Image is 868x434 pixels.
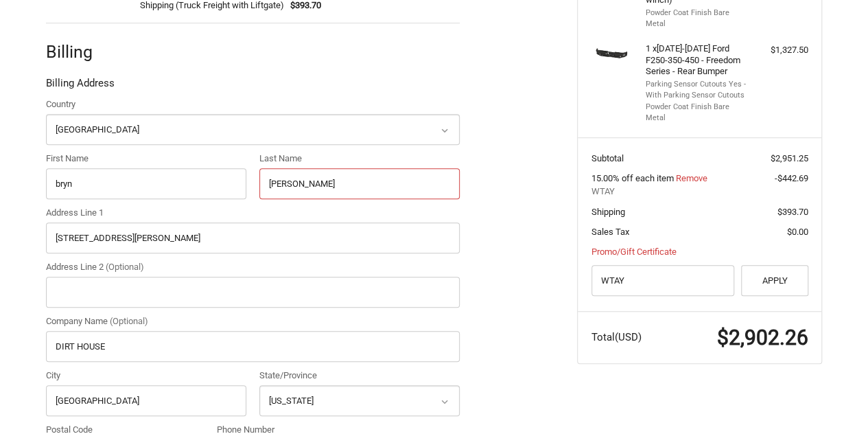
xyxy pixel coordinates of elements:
[46,41,126,62] h2: Billing
[591,153,624,163] span: Subtotal
[46,206,460,220] label: Address Line 1
[771,153,808,163] span: $2,951.25
[46,315,460,328] label: Company Name
[717,325,808,350] span: $2,902.26
[646,8,751,30] li: Powder Coat Finish Bare Metal
[110,316,148,326] small: (Optional)
[754,43,808,57] div: $1,327.50
[741,265,808,296] button: Apply
[591,173,676,183] span: 15.00% off each item
[591,265,735,296] input: Gift Certificate or Coupon Code
[646,79,751,102] li: Parking Sensor Cutouts Yes - With Parking Sensor Cutouts
[591,247,677,257] a: Promo/Gift Certificate
[259,152,460,165] label: Last Name
[46,98,460,111] label: Country
[591,331,642,343] span: Total (USD)
[775,173,808,183] span: -$442.69
[591,207,625,217] span: Shipping
[591,227,629,237] span: Sales Tax
[46,260,460,274] label: Address Line 2
[591,185,808,198] span: WTAY
[106,262,144,272] small: (Optional)
[46,369,246,382] label: City
[646,43,751,77] h4: 1 x [DATE]-[DATE] Ford F250-350-450 - Freedom Series - Rear Bumper
[676,173,707,183] a: Remove
[259,369,460,382] label: State/Province
[777,207,808,217] span: $393.70
[46,152,246,165] label: First Name
[787,227,808,237] span: $0.00
[46,76,115,98] legend: Billing Address
[646,102,751,124] li: Powder Coat Finish Bare Metal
